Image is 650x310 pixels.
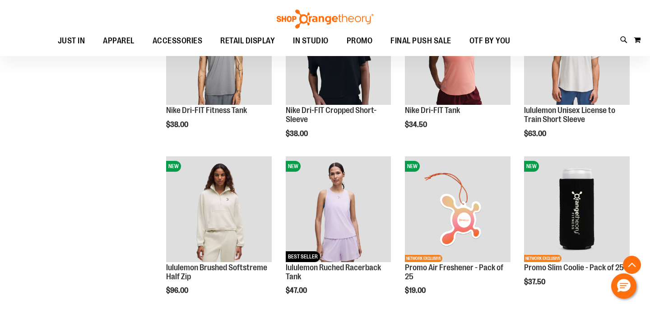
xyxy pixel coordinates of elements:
[524,278,547,286] span: $37.50
[405,161,420,172] span: NEW
[623,256,641,274] button: Back To Top
[275,9,375,28] img: Shop Orangetheory
[166,263,267,281] a: lululemon Brushed Softstreme Half Zip
[460,31,520,52] a: OTF BY YOU
[293,31,329,51] span: IN STUDIO
[58,31,85,51] span: JUST IN
[166,121,190,129] span: $38.00
[390,31,451,51] span: FINAL PUSH SALE
[611,273,636,299] button: Hello, have a question? Let’s chat.
[49,31,94,51] a: JUST IN
[405,255,442,262] span: NETWORK EXCLUSIVE
[524,255,562,262] span: NETWORK EXCLUSIVE
[94,31,144,52] a: APPAREL
[524,106,615,124] a: lululemon Unisex License to Train Short Sleeve
[103,31,135,51] span: APPAREL
[524,263,624,272] a: Promo Slim Coolie - Pack of 25
[144,31,212,52] a: ACCESSORIES
[405,263,503,281] a: Promo Air Freshener - Pack of 25
[286,156,391,263] a: lululemon Ruched Racerback TankNEWBEST SELLER
[524,156,630,262] img: Promo Slim Coolie - Pack of 25
[347,31,373,51] span: PROMO
[166,156,272,262] img: lululemon Brushed Softstreme Half Zip
[524,161,539,172] span: NEW
[405,156,511,262] img: Promo Air Freshener - Pack of 25
[405,106,460,115] a: Nike Dri-FIT Tank
[220,31,275,51] span: RETAIL DISPLAY
[286,161,301,172] span: NEW
[469,31,511,51] span: OTF BY YOU
[284,31,338,52] a: IN STUDIO
[286,287,308,295] span: $47.00
[166,161,181,172] span: NEW
[166,287,190,295] span: $96.00
[338,31,382,52] a: PROMO
[286,130,309,138] span: $38.00
[153,31,203,51] span: ACCESSORIES
[381,31,460,52] a: FINAL PUSH SALE
[286,263,381,281] a: lululemon Ruched Racerback Tank
[286,251,320,262] span: BEST SELLER
[166,106,247,115] a: Nike Dri-FIT Fitness Tank
[166,156,272,263] a: lululemon Brushed Softstreme Half ZipNEW
[524,156,630,263] a: Promo Slim Coolie - Pack of 25NEWNETWORK EXCLUSIVE
[286,156,391,262] img: lululemon Ruched Racerback Tank
[524,130,548,138] span: $63.00
[520,152,634,309] div: product
[211,31,284,52] a: RETAIL DISPLAY
[405,121,428,129] span: $34.50
[286,106,376,124] a: Nike Dri-FIT Cropped Short-Sleeve
[405,287,427,295] span: $19.00
[405,156,511,263] a: Promo Air Freshener - Pack of 25NEWNETWORK EXCLUSIVE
